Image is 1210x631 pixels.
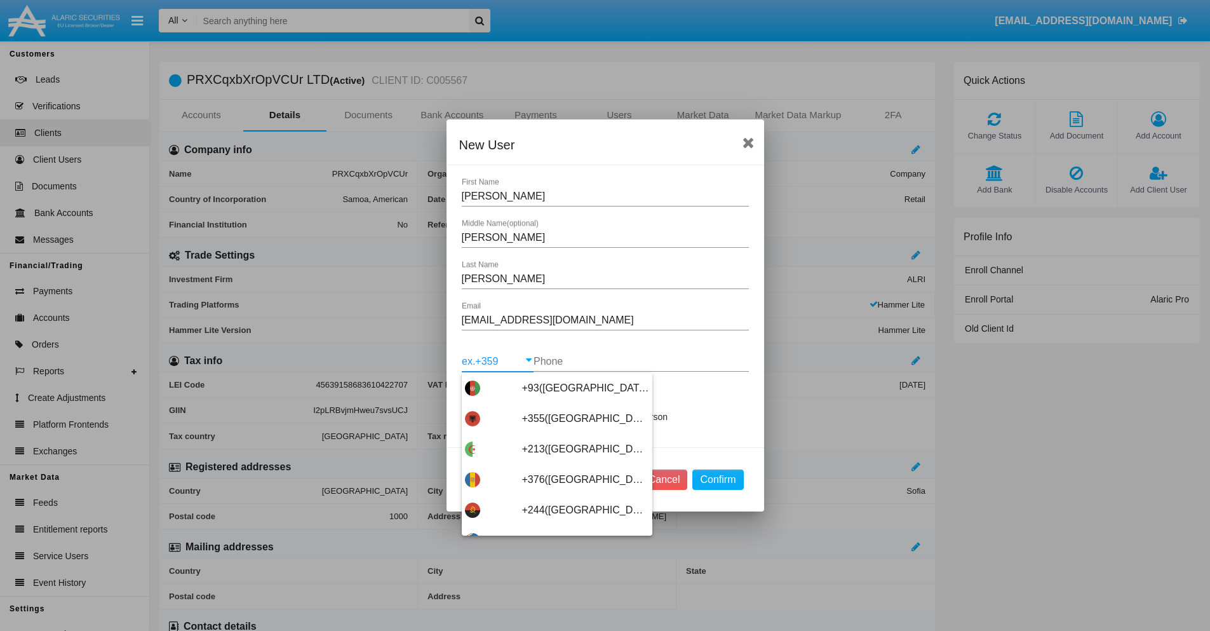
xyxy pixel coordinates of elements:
button: Confirm [692,470,743,490]
span: +355([GEOGRAPHIC_DATA]) [522,404,649,434]
div: New User [459,135,751,155]
span: +1264([GEOGRAPHIC_DATA]) [522,526,649,556]
button: Cancel [641,470,688,490]
span: +213([GEOGRAPHIC_DATA]) [522,434,649,465]
span: +93([GEOGRAPHIC_DATA]) [522,373,649,404]
span: +244([GEOGRAPHIC_DATA]) [522,495,649,526]
span: +376([GEOGRAPHIC_DATA]) [522,465,649,495]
